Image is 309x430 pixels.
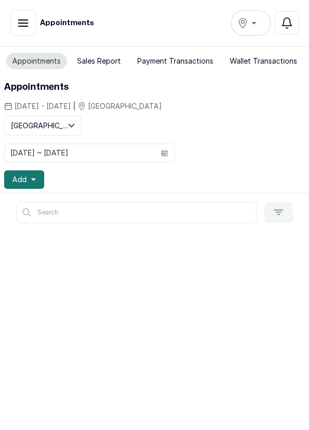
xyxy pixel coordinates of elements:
[224,53,303,69] button: Wallet Transactions
[73,101,76,111] span: |
[4,80,305,94] h1: Appointments
[71,53,127,69] button: Sales Report
[6,53,67,69] button: Appointments
[88,101,162,111] span: [GEOGRAPHIC_DATA]
[16,202,257,223] input: Search
[40,18,94,28] h1: Appointments
[5,144,155,162] input: Select date
[161,149,168,157] svg: calendar
[14,101,71,111] span: [DATE] - [DATE]
[12,174,27,185] span: Add
[131,53,220,69] button: Payment Transactions
[11,120,68,131] span: [GEOGRAPHIC_DATA]
[4,170,44,189] button: Add
[4,115,81,135] button: [GEOGRAPHIC_DATA]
